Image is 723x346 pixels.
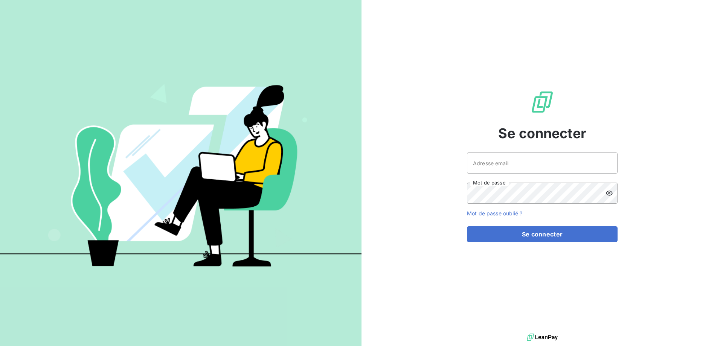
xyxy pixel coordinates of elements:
[467,152,618,174] input: placeholder
[498,123,586,143] span: Se connecter
[530,90,554,114] img: Logo LeanPay
[527,332,558,343] img: logo
[467,226,618,242] button: Se connecter
[467,210,522,216] a: Mot de passe oublié ?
